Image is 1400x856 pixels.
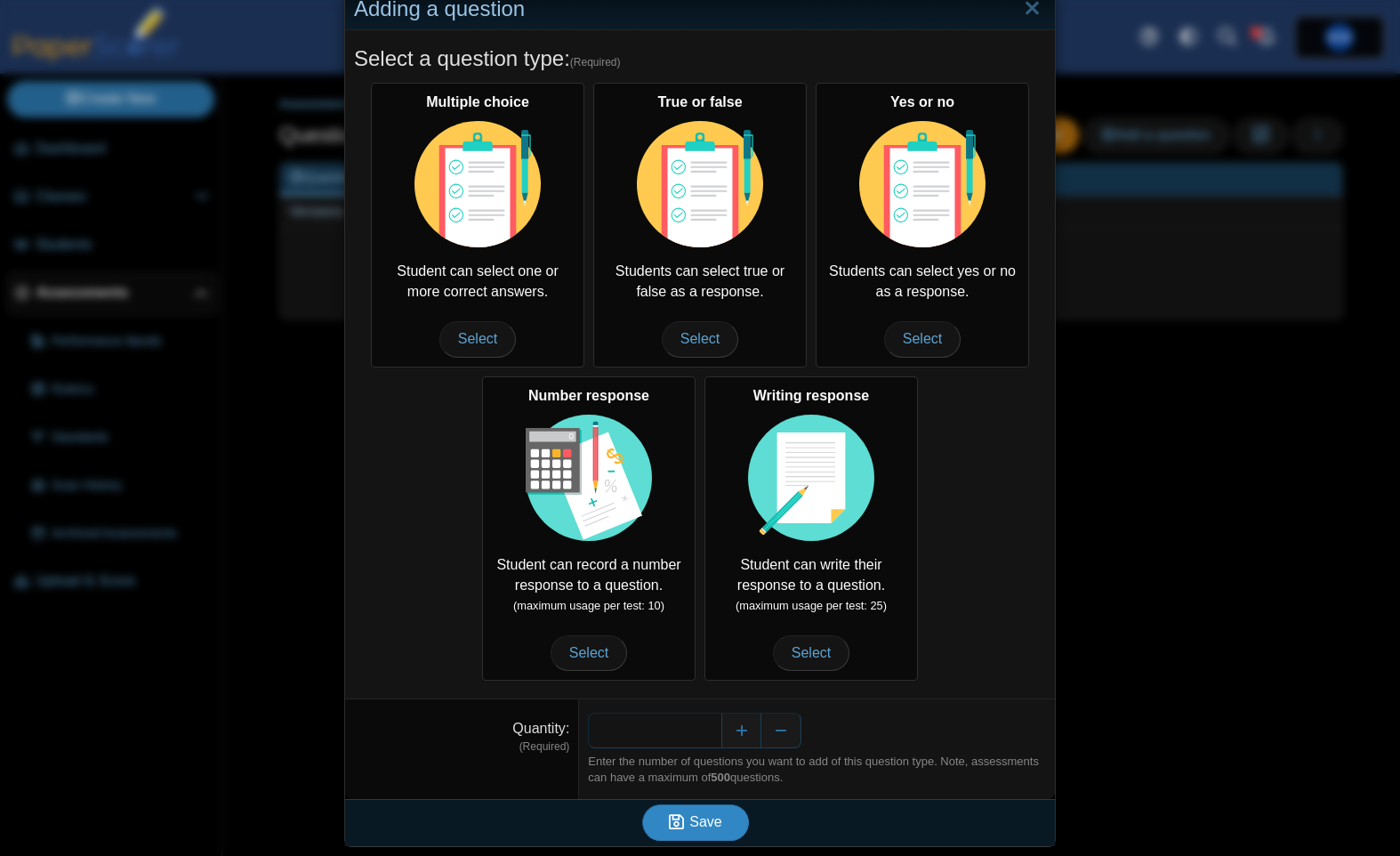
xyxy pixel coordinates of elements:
[528,388,649,403] b: Number response
[570,55,621,70] span: (Required)
[816,83,1029,367] div: Students can select yes or no as a response.
[426,94,529,109] b: Multiple choice
[482,376,696,681] div: Student can record a number response to a question.
[748,415,874,541] img: item-type-writing-response.svg
[513,599,664,612] small: (maximum usage per test: 10)
[371,83,584,367] div: Student can select one or more correct answers.
[859,121,986,247] img: item-type-multiple-choice.svg
[689,814,721,829] span: Save
[657,94,742,109] b: True or false
[512,721,569,736] label: Quantity
[890,94,954,109] b: Yes or no
[721,713,761,748] button: Increase
[593,83,807,367] div: Students can select true or false as a response.
[884,321,961,357] span: Select
[551,635,627,671] span: Select
[773,635,849,671] span: Select
[711,771,730,784] b: 500
[354,739,569,755] dfn: (Required)
[637,121,763,247] img: item-type-multiple-choice.svg
[439,321,516,357] span: Select
[662,321,738,357] span: Select
[414,121,541,247] img: item-type-multiple-choice.svg
[526,415,652,541] img: item-type-number-response.svg
[642,804,749,840] button: Save
[588,754,1046,786] div: Enter the number of questions you want to add of this question type. Note, assessments can have a...
[704,376,918,681] div: Student can write their response to a question.
[753,388,869,403] b: Writing response
[354,44,1046,74] h5: Select a question type:
[736,599,887,612] small: (maximum usage per test: 25)
[761,713,801,748] button: Decrease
